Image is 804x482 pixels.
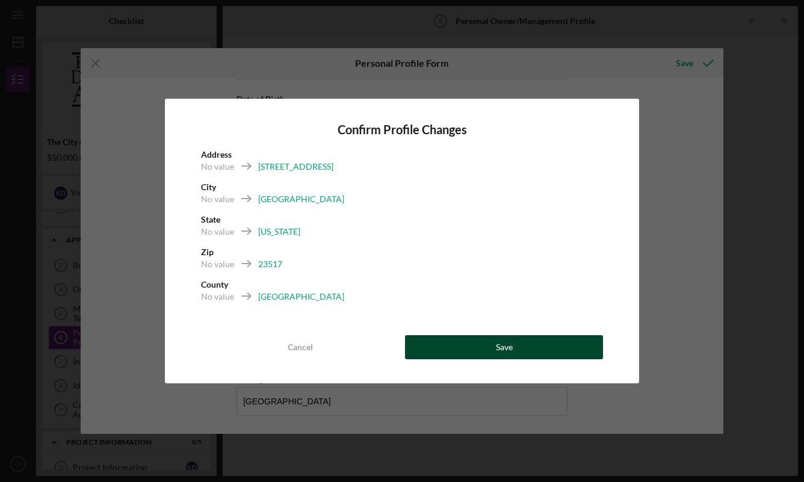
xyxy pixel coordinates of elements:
[201,291,234,303] div: No value
[201,214,220,224] b: State
[201,182,216,192] b: City
[201,258,234,270] div: No value
[201,247,214,257] b: Zip
[258,193,344,205] div: [GEOGRAPHIC_DATA]
[405,335,603,359] button: Save
[201,193,234,205] div: No value
[288,335,313,359] div: Cancel
[258,161,333,173] div: [STREET_ADDRESS]
[201,226,234,238] div: No value
[258,226,300,238] div: [US_STATE]
[201,161,234,173] div: No value
[201,279,228,289] b: County
[201,335,399,359] button: Cancel
[496,335,513,359] div: Save
[258,291,344,303] div: [GEOGRAPHIC_DATA]
[201,123,603,137] h4: Confirm Profile Changes
[258,258,282,270] div: 23517
[201,149,232,159] b: Address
